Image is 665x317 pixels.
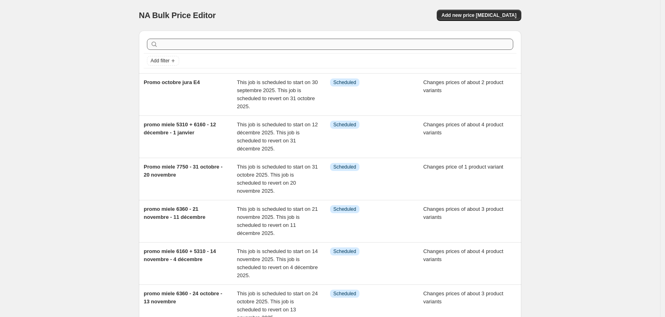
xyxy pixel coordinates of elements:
[144,248,216,262] span: promo miele 6160 + 5310 - 14 novembre - 4 décembre
[423,206,504,220] span: Changes prices of about 3 product variants
[442,12,516,19] span: Add new price [MEDICAL_DATA]
[423,79,504,93] span: Changes prices of about 2 product variants
[423,290,504,305] span: Changes prices of about 3 product variants
[333,121,356,128] span: Scheduled
[237,121,318,152] span: This job is scheduled to start on 12 décembre 2025. This job is scheduled to revert on 31 décembr...
[144,164,223,178] span: Promo miele 7750 - 31 octobre - 20 novembre
[333,206,356,212] span: Scheduled
[423,248,504,262] span: Changes prices of about 4 product variants
[333,290,356,297] span: Scheduled
[144,79,200,85] span: Promo octobre jura E4
[237,79,318,109] span: This job is scheduled to start on 30 septembre 2025. This job is scheduled to revert on 31 octobr...
[237,248,318,278] span: This job is scheduled to start on 14 novembre 2025. This job is scheduled to revert on 4 décembre...
[144,206,205,220] span: promo miele 6360 - 21 novembre - 11 décembre
[237,164,318,194] span: This job is scheduled to start on 31 octobre 2025. This job is scheduled to revert on 20 novembre...
[139,11,216,20] span: NA Bulk Price Editor
[423,121,504,136] span: Changes prices of about 4 product variants
[144,290,222,305] span: promo miele 6360 - 24 octobre - 13 novembre
[423,164,504,170] span: Changes price of 1 product variant
[437,10,521,21] button: Add new price [MEDICAL_DATA]
[333,248,356,255] span: Scheduled
[333,164,356,170] span: Scheduled
[333,79,356,86] span: Scheduled
[151,58,169,64] span: Add filter
[144,121,216,136] span: promo miele 5310 + 6160 - 12 décembre - 1 janvier
[237,206,318,236] span: This job is scheduled to start on 21 novembre 2025. This job is scheduled to revert on 11 décembr...
[147,56,179,66] button: Add filter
